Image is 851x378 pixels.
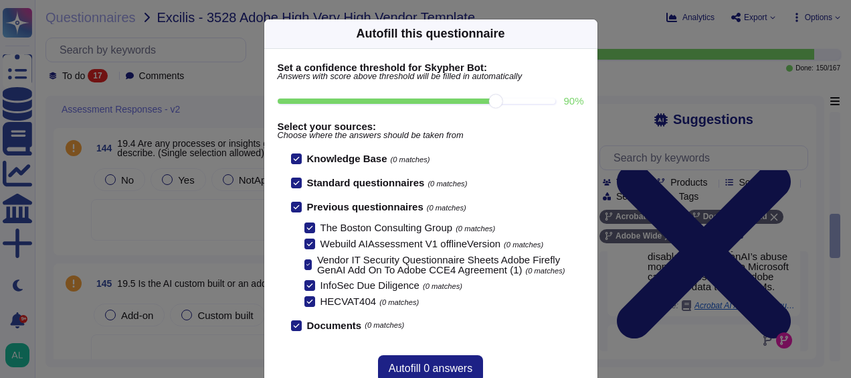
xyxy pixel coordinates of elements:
[307,320,362,330] b: Documents
[389,363,472,374] span: Autofill 0 answers
[456,225,495,233] span: (0 matches)
[307,153,387,164] b: Knowledge Base
[423,282,462,290] span: (0 matches)
[278,72,584,81] span: Answers with score above threshold will be filled in automatically
[356,25,504,43] div: Autofill this questionnaire
[428,180,467,188] span: (0 matches)
[278,62,584,72] b: Set a confidence threshold for Skypher Bot:
[365,322,404,329] span: (0 matches)
[525,267,565,275] span: (0 matches)
[379,298,419,306] span: (0 matches)
[307,177,425,188] b: Standard questionnaires
[317,254,560,275] span: Vendor IT Security Questionnaire Sheets Adobe Firefly GenAI Add On To Adobe CCE4 Agreement (1)
[427,204,466,212] span: (0 matches)
[320,296,377,307] span: HECVAT404
[278,131,584,140] span: Choose where the answers should be taken from
[320,222,453,233] span: The Boston Consulting Group
[504,241,543,249] span: (0 matches)
[320,279,419,291] span: InfoSec Due Diligence
[563,96,583,106] label: 90 %
[320,238,501,249] span: Webuild AIAssessment V1 offlineVersion
[307,201,423,212] b: Previous questionnaires
[391,155,430,164] span: (0 matches)
[278,121,584,131] b: Select your sources:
